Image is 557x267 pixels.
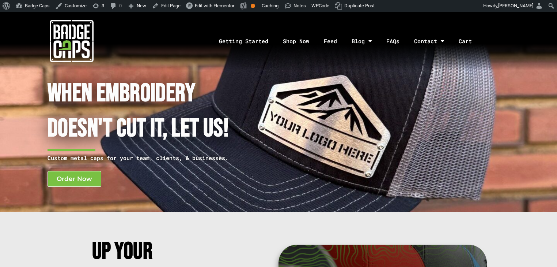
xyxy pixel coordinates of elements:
a: Blog [344,22,379,60]
a: Shop Now [276,22,317,60]
a: Cart [451,22,488,60]
a: Feed [317,22,344,60]
span: Edit with Elementor [195,3,234,8]
nav: Menu [143,22,557,60]
img: badgecaps white logo with green acccent [50,19,94,63]
h1: When Embroidery Doesn't cut it, Let Us! [48,76,247,147]
div: OK [251,4,255,8]
p: Custom metal caps for your team, clients, & businesses. [48,153,247,163]
span: [PERSON_NAME] [498,3,533,8]
a: FAQs [379,22,407,60]
span: Order Now [57,176,92,182]
a: Getting Started [212,22,276,60]
a: Order Now [48,171,101,187]
a: Contact [407,22,451,60]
